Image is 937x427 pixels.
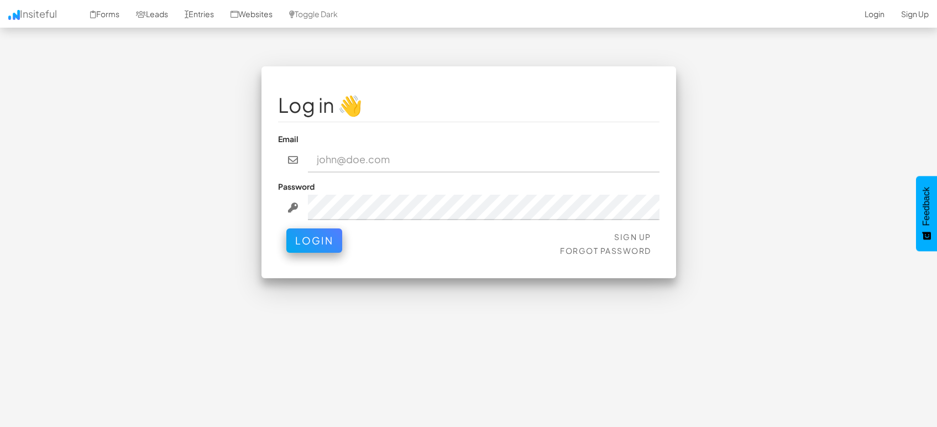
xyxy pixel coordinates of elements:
button: Login [286,228,342,253]
a: Sign Up [614,232,651,242]
a: Forgot Password [560,246,651,256]
img: icon.png [8,10,20,20]
input: john@doe.com [308,147,659,173]
span: Feedback [922,187,931,226]
h1: Log in 👋 [278,94,659,116]
button: Feedback - Show survey [916,176,937,251]
label: Email [278,133,299,144]
label: Password [278,181,315,192]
